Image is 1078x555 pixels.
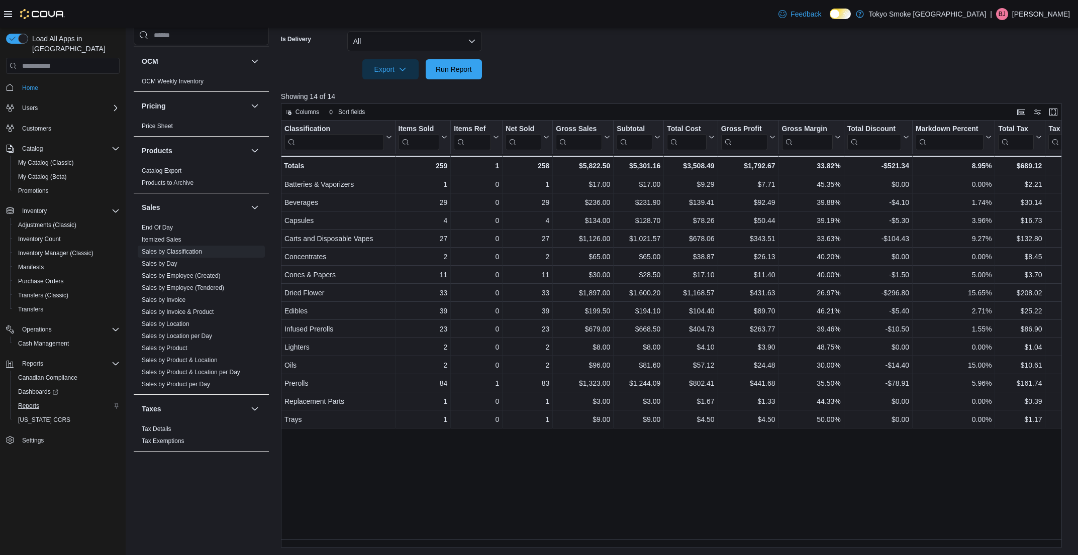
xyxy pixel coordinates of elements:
[847,178,909,190] div: $0.00
[18,173,67,181] span: My Catalog (Beta)
[398,214,447,227] div: 4
[916,269,992,281] div: 5.00%
[1047,106,1059,118] button: Enter fullscreen
[296,108,319,116] span: Columns
[18,235,61,243] span: Inventory Count
[14,372,81,384] a: Canadian Compliance
[617,214,660,227] div: $128.70
[556,125,602,134] div: Gross Sales
[506,233,549,245] div: 27
[142,224,173,232] span: End Of Day
[667,269,714,281] div: $17.10
[617,160,660,172] div: $5,301.16
[556,125,602,150] div: Gross Sales
[18,123,55,135] a: Customers
[22,84,38,92] span: Home
[916,125,992,150] button: Markdown Percent
[18,102,42,114] button: Users
[998,125,1042,150] button: Total Tax
[506,178,549,190] div: 1
[18,263,44,271] span: Manifests
[22,145,43,153] span: Catalog
[249,201,261,213] button: Sales
[781,125,832,150] div: Gross Margin
[18,323,120,336] span: Operations
[347,31,482,51] button: All
[781,196,840,208] div: 39.88%
[14,338,73,350] a: Cash Management
[14,261,48,273] a: Manifests
[998,196,1042,208] div: $30.14
[721,160,775,172] div: $1,792.67
[916,160,992,172] div: 8.95%
[142,77,204,85] span: OCM Weekly Inventory
[454,196,499,208] div: 0
[142,381,210,388] a: Sales by Product per Day
[847,287,909,299] div: -$296.80
[556,233,610,245] div: $1,126.00
[18,434,120,447] span: Settings
[10,170,124,184] button: My Catalog (Beta)
[830,9,851,19] input: Dark Mode
[10,413,124,427] button: [US_STATE] CCRS
[14,219,80,231] a: Adjustments (Classic)
[667,125,714,150] button: Total Cost
[142,122,173,130] span: Price Sheet
[556,214,610,227] div: $134.00
[2,204,124,218] button: Inventory
[14,289,120,301] span: Transfers (Classic)
[18,358,120,370] span: Reports
[142,236,181,244] span: Itemized Sales
[142,437,184,445] a: Tax Exemptions
[142,260,177,268] span: Sales by Day
[142,179,193,186] a: Products to Archive
[22,125,51,133] span: Customers
[14,338,120,350] span: Cash Management
[998,269,1042,281] div: $3.70
[18,277,64,285] span: Purchase Orders
[14,247,97,259] a: Inventory Manager (Classic)
[1012,8,1070,20] p: [PERSON_NAME]
[506,287,549,299] div: 33
[284,125,384,150] div: Classification
[10,260,124,274] button: Manifests
[284,233,392,245] div: Carts and Disposable Vapes
[721,233,775,245] div: $343.51
[368,59,413,79] span: Export
[18,122,120,135] span: Customers
[998,251,1042,263] div: $8.45
[2,121,124,136] button: Customers
[284,178,392,190] div: Batteries & Vaporizers
[18,416,70,424] span: [US_STATE] CCRS
[617,125,660,150] button: Subtotal
[14,372,120,384] span: Canadian Compliance
[617,125,652,134] div: Subtotal
[2,433,124,448] button: Settings
[556,269,610,281] div: $30.00
[284,125,384,134] div: Classification
[142,101,247,111] button: Pricing
[142,296,185,304] span: Sales by Invoice
[847,196,909,208] div: -$4.10
[847,125,901,150] div: Total Discount
[142,179,193,187] span: Products to Archive
[996,8,1008,20] div: Bhavik Jogee
[998,178,1042,190] div: $2.21
[14,219,120,231] span: Adjustments (Classic)
[506,125,541,150] div: Net Sold
[998,287,1042,299] div: $208.02
[142,123,173,130] a: Price Sheet
[398,287,447,299] div: 33
[617,251,660,263] div: $65.00
[869,8,987,20] p: Tokyo Smoke [GEOGRAPHIC_DATA]
[14,171,71,183] a: My Catalog (Beta)
[847,160,909,172] div: -$521.34
[142,308,214,315] a: Sales by Invoice & Product
[667,214,714,227] div: $78.26
[506,269,549,281] div: 11
[398,125,447,150] button: Items Sold
[721,125,767,134] div: Gross Profit
[142,248,202,256] span: Sales by Classification
[249,403,261,415] button: Taxes
[398,233,447,245] div: 27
